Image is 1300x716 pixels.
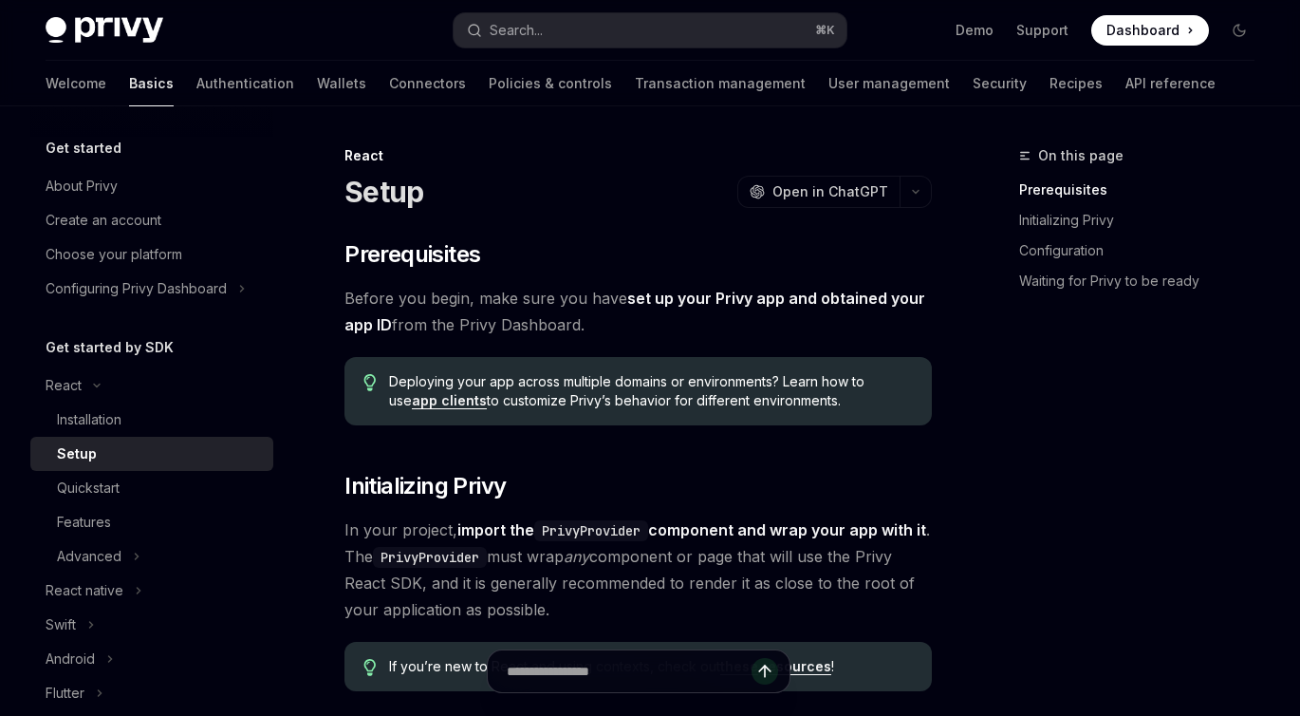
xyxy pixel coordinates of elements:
[57,408,121,431] div: Installation
[490,19,543,42] div: Search...
[344,285,932,338] span: Before you begin, make sure you have from the Privy Dashboard.
[30,237,273,272] a: Choose your platform
[344,239,480,270] span: Prerequisites
[564,547,589,566] em: any
[1019,175,1270,205] a: Prerequisites
[454,13,846,47] button: Search...⌘K
[363,374,377,391] svg: Tip
[46,277,227,300] div: Configuring Privy Dashboard
[46,613,76,636] div: Swift
[46,648,95,670] div: Android
[344,146,932,165] div: React
[1019,205,1270,236] a: Initializing Privy
[828,61,950,106] a: User management
[30,505,273,539] a: Features
[30,471,273,505] a: Quickstart
[737,176,900,208] button: Open in ChatGPT
[752,658,778,685] button: Send message
[1091,15,1209,46] a: Dashboard
[46,579,123,602] div: React native
[1016,21,1068,40] a: Support
[46,17,163,44] img: dark logo
[57,511,111,534] div: Features
[30,203,273,237] a: Create an account
[1038,144,1124,167] span: On this page
[635,61,806,106] a: Transaction management
[1125,61,1216,106] a: API reference
[30,169,273,203] a: About Privy
[46,682,84,705] div: Flutter
[457,520,926,539] strong: import the component and wrap your app with it
[57,545,121,568] div: Advanced
[57,443,97,465] div: Setup
[412,392,487,409] a: app clients
[46,137,121,160] h5: Get started
[1049,61,1103,106] a: Recipes
[389,372,913,410] span: Deploying your app across multiple domains or environments? Learn how to use to customize Privy’s...
[196,61,294,106] a: Authentication
[1019,266,1270,296] a: Waiting for Privy to be ready
[389,61,466,106] a: Connectors
[344,289,925,335] a: set up your Privy app and obtained your app ID
[344,517,932,623] span: In your project, . The must wrap component or page that will use the Privy React SDK, and it is g...
[46,374,82,397] div: React
[815,23,835,38] span: ⌘ K
[317,61,366,106] a: Wallets
[30,437,273,471] a: Setup
[30,403,273,437] a: Installation
[46,336,174,359] h5: Get started by SDK
[46,243,182,266] div: Choose your platform
[1224,15,1254,46] button: Toggle dark mode
[772,182,888,201] span: Open in ChatGPT
[129,61,174,106] a: Basics
[344,471,506,501] span: Initializing Privy
[1019,236,1270,266] a: Configuration
[46,175,118,198] div: About Privy
[344,175,423,209] h1: Setup
[973,61,1027,106] a: Security
[956,21,994,40] a: Demo
[46,61,106,106] a: Welcome
[489,61,612,106] a: Policies & controls
[46,209,161,232] div: Create an account
[1106,21,1179,40] span: Dashboard
[534,520,648,541] code: PrivyProvider
[57,477,120,499] div: Quickstart
[373,547,487,568] code: PrivyProvider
